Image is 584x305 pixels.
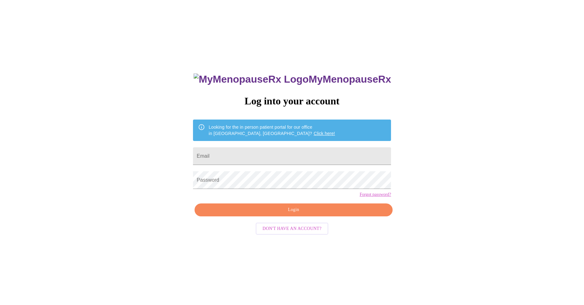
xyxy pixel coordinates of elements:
a: Click here! [314,131,335,136]
h3: Log into your account [193,95,391,107]
a: Don't have an account? [254,226,330,231]
button: Don't have an account? [256,223,329,235]
div: Looking for the in person patient portal for our office in [GEOGRAPHIC_DATA], [GEOGRAPHIC_DATA]? [209,121,335,139]
a: Forgot password? [359,192,391,197]
img: MyMenopauseRx Logo [194,73,308,85]
button: Login [195,203,393,216]
span: Don't have an account? [263,225,322,233]
h3: MyMenopauseRx [194,73,391,85]
span: Login [202,206,385,214]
